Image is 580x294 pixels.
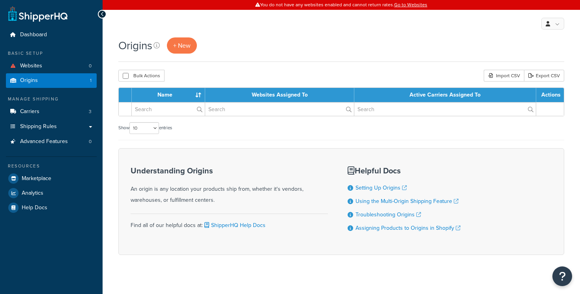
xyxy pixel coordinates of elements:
[167,37,197,54] a: + New
[354,88,536,102] th: Active Carriers Assigned To
[6,28,97,42] a: Dashboard
[6,73,97,88] li: Origins
[20,63,42,69] span: Websites
[6,201,97,215] a: Help Docs
[205,88,354,102] th: Websites Assigned To
[22,175,51,182] span: Marketplace
[355,184,407,192] a: Setting Up Origins
[536,88,564,102] th: Actions
[89,108,92,115] span: 3
[6,104,97,119] li: Carriers
[6,134,97,149] a: Advanced Features 0
[6,134,97,149] li: Advanced Features
[348,166,460,175] h3: Helpful Docs
[20,123,57,130] span: Shipping Rules
[6,59,97,73] li: Websites
[20,108,39,115] span: Carriers
[355,210,421,219] a: Troubleshooting Origins
[118,70,165,82] button: Bulk Actions
[6,73,97,88] a: Origins 1
[90,77,92,84] span: 1
[6,104,97,119] a: Carriers 3
[6,171,97,186] a: Marketplace
[203,221,266,229] a: ShipperHQ Help Docs
[354,102,536,116] input: Search
[131,166,328,175] h3: Understanding Origins
[132,102,205,116] input: Search
[6,59,97,73] a: Websites 0
[89,63,92,69] span: 0
[6,96,97,102] div: Manage Shipping
[6,186,97,200] a: Analytics
[131,214,328,231] div: Find all of our helpful docs at:
[484,70,524,82] div: Import CSV
[132,88,205,102] th: Name
[6,163,97,169] div: Resources
[205,102,354,116] input: Search
[118,38,152,53] h1: Origins
[89,138,92,145] span: 0
[524,70,564,82] a: Export CSV
[6,119,97,134] a: Shipping Rules
[552,266,572,286] button: Open Resource Center
[355,224,460,232] a: Assigning Products to Origins in Shopify
[22,190,43,197] span: Analytics
[20,77,38,84] span: Origins
[20,32,47,38] span: Dashboard
[355,197,458,205] a: Using the Multi-Origin Shipping Feature
[131,166,328,206] div: An origin is any location your products ship from, whether it's vendors, warehouses, or fulfillme...
[20,138,68,145] span: Advanced Features
[118,122,172,134] label: Show entries
[173,41,191,50] span: + New
[22,205,47,211] span: Help Docs
[394,1,427,8] a: Go to Websites
[129,122,159,134] select: Showentries
[6,50,97,57] div: Basic Setup
[8,6,67,22] a: ShipperHQ Home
